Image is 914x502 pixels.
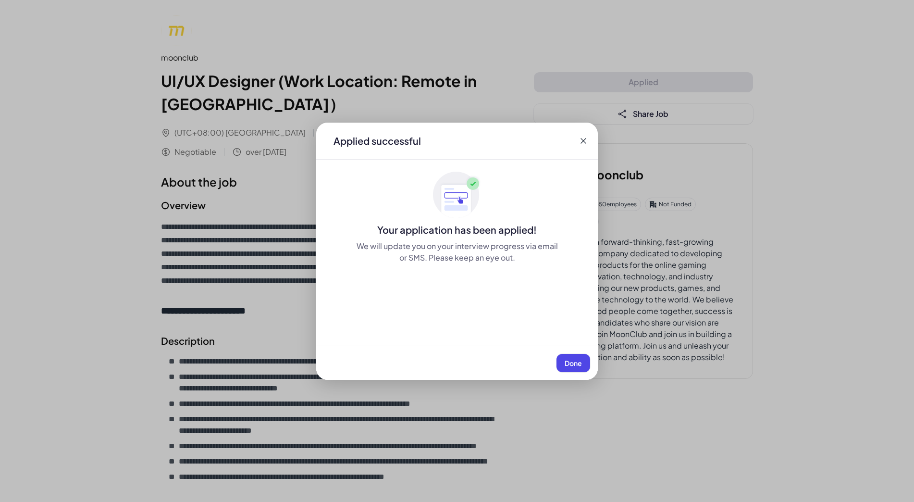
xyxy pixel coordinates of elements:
div: Your application has been applied! [316,223,598,237]
div: Applied successful [333,134,421,148]
div: We will update you on your interview progress via email or SMS. Please keep an eye out. [355,240,559,264]
span: Done [565,359,582,367]
button: Done [556,354,590,372]
img: ApplyedMaskGroup3.svg [433,171,481,219]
